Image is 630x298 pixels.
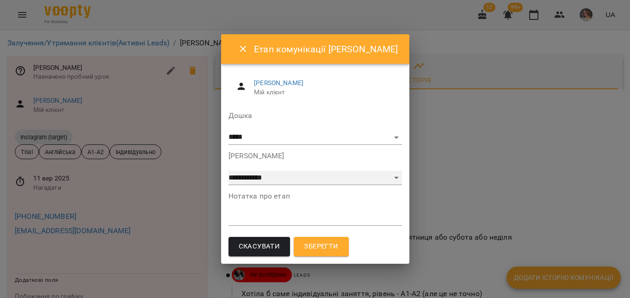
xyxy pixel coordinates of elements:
[304,241,338,253] span: Зберегти
[232,38,254,60] button: Close
[239,241,280,253] span: Скасувати
[229,112,402,119] label: Дошка
[254,79,303,87] a: [PERSON_NAME]
[229,152,402,160] label: [PERSON_NAME]
[254,88,394,97] span: Мій клієнт
[294,237,348,256] button: Зберегти
[229,237,290,256] button: Скасувати
[229,192,402,200] label: Нотатка про етап
[254,42,398,56] h6: Етап комунікації [PERSON_NAME]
